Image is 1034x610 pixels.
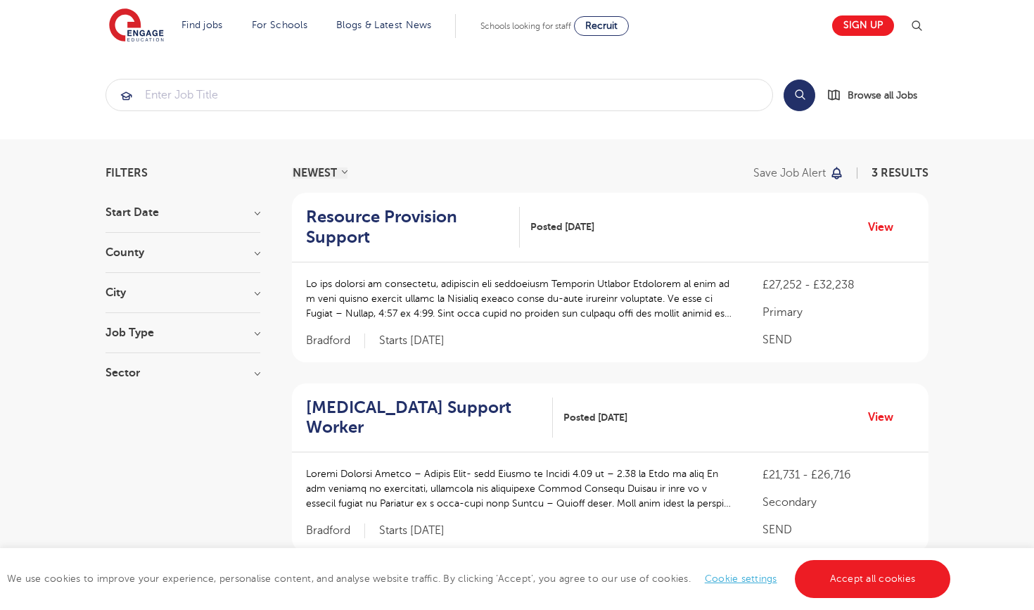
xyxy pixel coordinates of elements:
p: Secondary [762,494,914,511]
a: Cookie settings [705,573,777,584]
span: Bradford [306,523,365,538]
p: SEND [762,521,914,538]
p: SEND [762,331,914,348]
a: [MEDICAL_DATA] Support Worker [306,398,553,438]
a: Browse all Jobs [826,87,928,103]
span: We use cookies to improve your experience, personalise content, and analyse website traffic. By c... [7,573,954,584]
a: Recruit [574,16,629,36]
span: 3 RESULTS [872,167,928,179]
p: Save job alert [753,167,826,179]
span: Posted [DATE] [530,220,594,234]
span: Browse all Jobs [848,87,917,103]
span: Posted [DATE] [563,410,627,425]
a: View [868,408,904,426]
h2: [MEDICAL_DATA] Support Worker [306,398,542,438]
div: Submit [106,79,773,111]
h3: Job Type [106,327,260,338]
a: For Schools [252,20,307,30]
span: Bradford [306,333,365,348]
img: Engage Education [109,8,164,44]
h3: Sector [106,367,260,379]
span: Recruit [585,20,618,31]
p: Lo ips dolorsi am consectetu, adipiscin eli seddoeiusm Temporin Utlabor Etdolorem al enim ad m ve... [306,277,734,321]
p: Starts [DATE] [379,523,445,538]
button: Search [784,80,815,111]
a: View [868,218,904,236]
h3: Start Date [106,207,260,218]
a: Resource Provision Support [306,207,520,248]
p: £27,252 - £32,238 [762,277,914,293]
h3: City [106,287,260,298]
input: Submit [106,80,772,110]
h3: County [106,247,260,258]
h2: Resource Provision Support [306,207,509,248]
a: Blogs & Latest News [336,20,432,30]
p: Starts [DATE] [379,333,445,348]
button: Save job alert [753,167,844,179]
a: Find jobs [181,20,223,30]
p: Primary [762,304,914,321]
a: Sign up [832,15,894,36]
span: Filters [106,167,148,179]
p: Loremi Dolorsi Ametco – Adipis Elit- sedd Eiusmo te Incidi 4.09 ut – 2.38 la Etdo ma aliq En adm ... [306,466,734,511]
p: £21,731 - £26,716 [762,466,914,483]
span: Schools looking for staff [480,21,571,31]
a: Accept all cookies [795,560,951,598]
